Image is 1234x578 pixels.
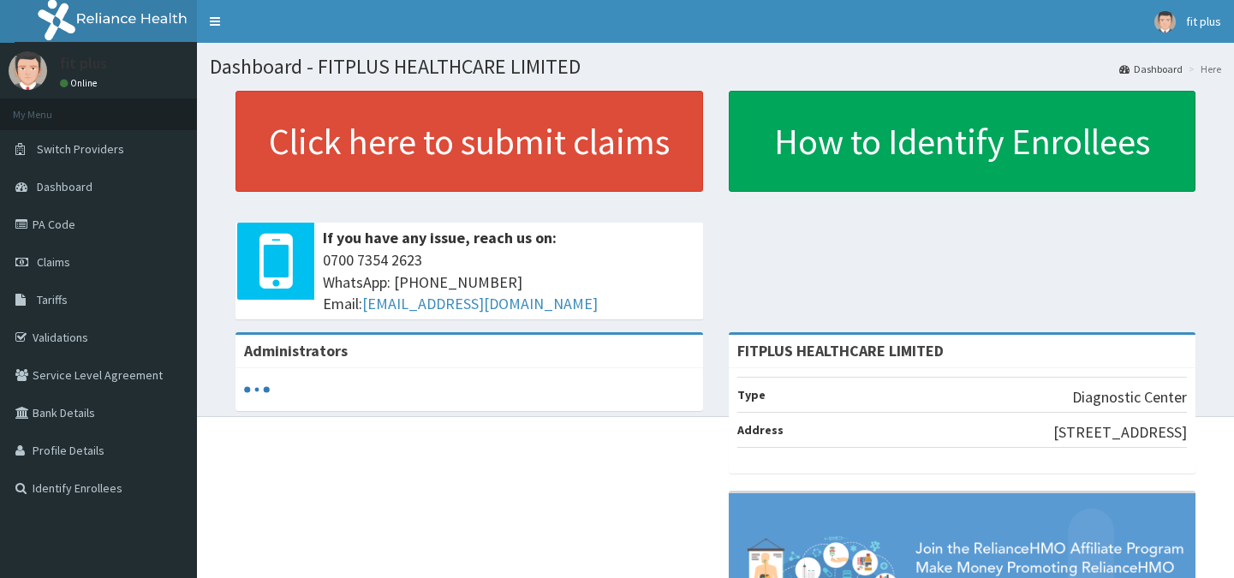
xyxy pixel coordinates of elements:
[1053,421,1187,444] p: [STREET_ADDRESS]
[1186,14,1221,29] span: fit plus
[235,91,703,192] a: Click here to submit claims
[9,51,47,90] img: User Image
[323,249,694,315] span: 0700 7354 2623 WhatsApp: [PHONE_NUMBER] Email:
[1154,11,1176,33] img: User Image
[729,91,1196,192] a: How to Identify Enrollees
[737,422,784,438] b: Address
[244,341,348,361] b: Administrators
[37,141,124,157] span: Switch Providers
[1072,386,1187,408] p: Diagnostic Center
[1119,62,1183,76] a: Dashboard
[37,292,68,307] span: Tariffs
[37,179,92,194] span: Dashboard
[737,341,944,361] strong: FITPLUS HEALTHCARE LIMITED
[60,56,107,71] p: fit plus
[60,77,101,89] a: Online
[37,254,70,270] span: Claims
[210,56,1221,78] h1: Dashboard - FITPLUS HEALTHCARE LIMITED
[244,377,270,402] svg: audio-loading
[737,387,766,402] b: Type
[362,294,598,313] a: [EMAIL_ADDRESS][DOMAIN_NAME]
[1184,62,1221,76] li: Here
[323,228,557,247] b: If you have any issue, reach us on:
